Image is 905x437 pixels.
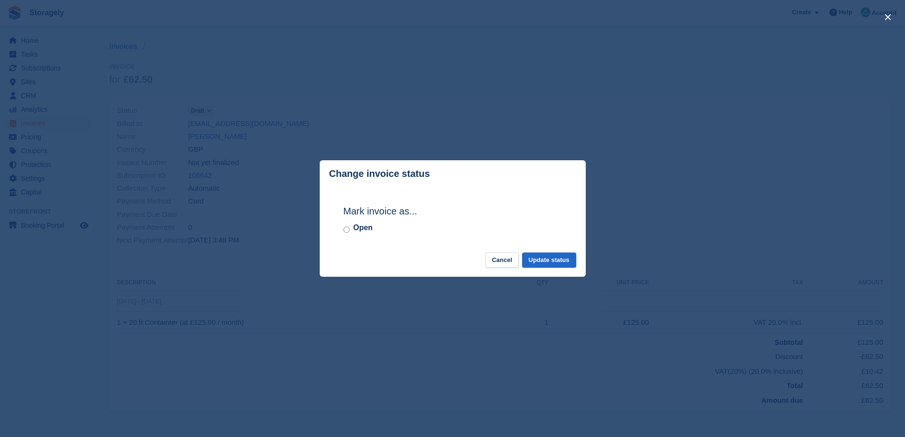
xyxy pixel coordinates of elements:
button: close [880,10,895,25]
button: Update status [522,252,576,268]
label: Open [353,222,373,233]
button: Cancel [485,252,519,268]
p: Change invoice status [329,168,430,179]
h2: Mark invoice as... [343,204,562,218]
